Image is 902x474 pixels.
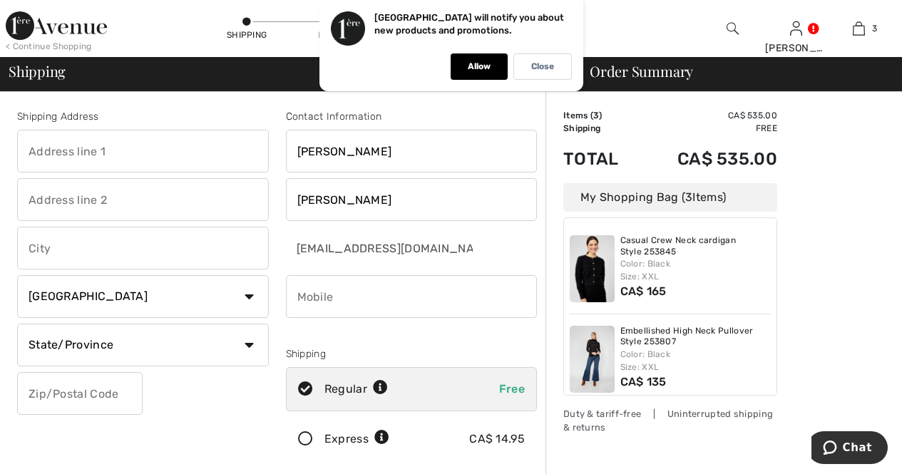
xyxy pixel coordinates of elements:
div: Color: Black Size: XXL [620,348,772,373]
iframe: Opens a widget where you can chat to one of our agents [811,431,888,467]
span: 3 [872,22,877,35]
div: < Continue Shopping [6,40,92,53]
img: 1ère Avenue [6,11,107,40]
div: Duty & tariff-free | Uninterrupted shipping & returns [563,407,777,434]
input: Zip/Postal Code [17,372,143,415]
div: Color: Black Size: XXL [620,257,772,283]
p: Close [531,61,554,72]
div: Payment [317,29,359,41]
a: Embellished High Neck Pullover Style 253807 [620,326,772,348]
div: [PERSON_NAME] [765,41,827,56]
span: CA$ 165 [620,284,667,298]
div: Order Summary [573,64,893,78]
img: search the website [727,20,739,37]
div: Shipping [286,346,538,361]
img: My Bag [853,20,865,37]
td: Total [563,135,640,183]
td: CA$ 535.00 [640,109,777,122]
td: CA$ 535.00 [640,135,777,183]
input: Last name [286,178,538,221]
div: CA$ 14.95 [469,431,525,448]
div: Express [324,431,389,448]
span: Shipping [9,64,66,78]
td: Items ( ) [563,109,640,122]
img: Embellished High Neck Pullover Style 253807 [570,326,615,393]
div: Regular [324,381,388,398]
div: Shipping Address [17,109,269,124]
td: Shipping [563,122,640,135]
span: Free [499,382,525,396]
img: My Info [790,20,802,37]
a: 3 [828,20,890,37]
a: Sign In [790,21,802,35]
input: Address line 1 [17,130,269,172]
div: Shipping [225,29,268,41]
td: Free [640,122,777,135]
input: City [17,227,269,269]
img: Casual Crew Neck cardigan Style 253845 [570,235,615,302]
span: CA$ 135 [620,375,667,388]
p: [GEOGRAPHIC_DATA] will notify you about new products and promotions. [374,12,564,36]
a: Casual Crew Neck cardigan Style 253845 [620,235,772,257]
span: 3 [593,110,599,120]
span: 3 [685,190,692,204]
input: First name [286,130,538,172]
input: E-mail [286,227,474,269]
input: Address line 2 [17,178,269,221]
p: Allow [468,61,491,72]
div: Contact Information [286,109,538,124]
div: My Shopping Bag ( Items) [563,183,777,212]
input: Mobile [286,275,538,318]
